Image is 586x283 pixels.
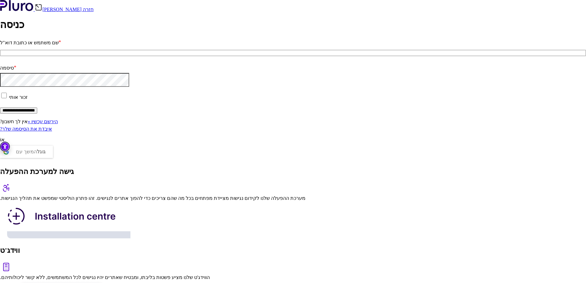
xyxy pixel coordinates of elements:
[1,93,7,98] input: זכור אותי
[35,4,42,11] img: סמל חזרה
[28,119,58,124] a: הירשם עכשיו »
[37,149,46,154] font: גוגל
[35,7,94,12] a: חזרה [PERSON_NAME]
[42,7,94,12] font: חזרה [PERSON_NAME]
[16,149,37,154] font: המשך עם
[9,95,28,100] font: זכור אותי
